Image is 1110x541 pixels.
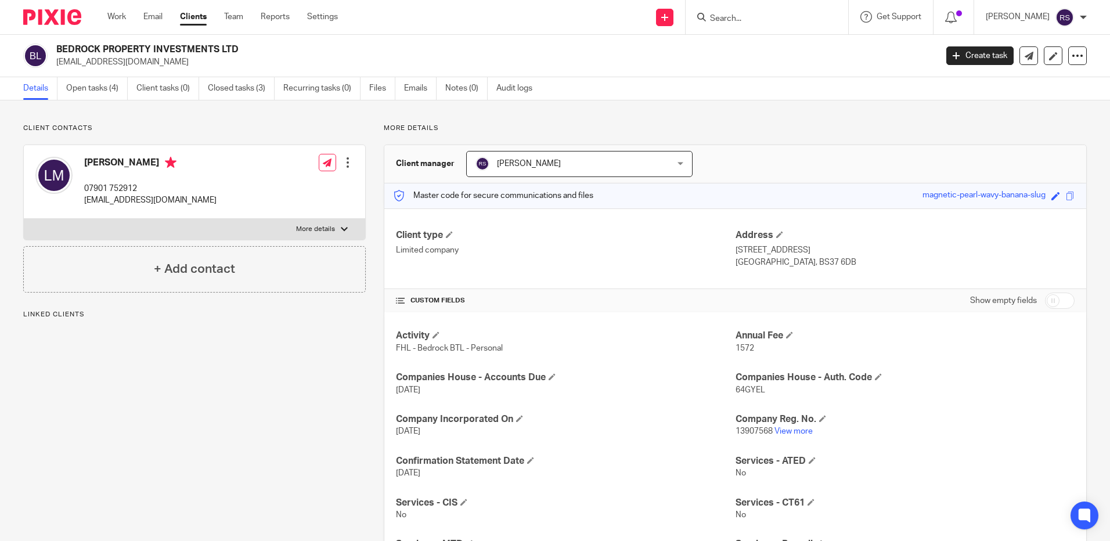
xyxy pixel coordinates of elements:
p: More details [384,124,1087,133]
span: [DATE] [396,386,420,394]
p: Client contacts [23,124,366,133]
img: svg%3E [23,44,48,68]
span: 1572 [736,344,754,352]
p: [EMAIL_ADDRESS][DOMAIN_NAME] [56,56,929,68]
p: Master code for secure communications and files [393,190,593,201]
h4: Companies House - Accounts Due [396,372,735,384]
img: svg%3E [35,157,73,194]
span: No [736,469,746,477]
a: Files [369,77,395,100]
p: [PERSON_NAME] [986,11,1050,23]
span: FHL - Bedrock BTL - Personal [396,344,503,352]
a: Settings [307,11,338,23]
h4: Client type [396,229,735,241]
a: Create task [946,46,1014,65]
a: Email [143,11,163,23]
h4: Companies House - Auth. Code [736,372,1075,384]
label: Show empty fields [970,295,1037,306]
a: Reports [261,11,290,23]
h4: Address [736,229,1075,241]
input: Search [709,14,813,24]
p: [GEOGRAPHIC_DATA], BS37 6DB [736,257,1075,268]
h2: BEDROCK PROPERTY INVESTMENTS LTD [56,44,754,56]
a: Clients [180,11,207,23]
a: Client tasks (0) [136,77,199,100]
a: Work [107,11,126,23]
h3: Client manager [396,158,455,169]
h4: CUSTOM FIELDS [396,296,735,305]
span: [DATE] [396,427,420,435]
img: Pixie [23,9,81,25]
img: svg%3E [1055,8,1074,27]
a: Notes (0) [445,77,488,100]
a: Closed tasks (3) [208,77,275,100]
span: 13907568 [736,427,773,435]
h4: Company Reg. No. [736,413,1075,425]
img: svg%3E [475,157,489,171]
p: Linked clients [23,310,366,319]
h4: + Add contact [154,260,235,278]
span: No [736,511,746,519]
a: Team [224,11,243,23]
h4: Services - CT61 [736,497,1075,509]
h4: Services - CIS [396,497,735,509]
a: Details [23,77,57,100]
h4: Confirmation Statement Date [396,455,735,467]
a: Open tasks (4) [66,77,128,100]
a: Recurring tasks (0) [283,77,361,100]
a: Emails [404,77,437,100]
p: 07901 752912 [84,183,217,194]
span: No [396,511,406,519]
p: [STREET_ADDRESS] [736,244,1075,256]
span: 64GYEL [736,386,765,394]
p: More details [296,225,335,234]
a: Audit logs [496,77,541,100]
h4: Company Incorporated On [396,413,735,425]
h4: Annual Fee [736,330,1075,342]
p: Limited company [396,244,735,256]
h4: Activity [396,330,735,342]
i: Primary [165,157,176,168]
span: Get Support [877,13,921,21]
span: [DATE] [396,469,420,477]
p: [EMAIL_ADDRESS][DOMAIN_NAME] [84,194,217,206]
a: View more [774,427,813,435]
h4: [PERSON_NAME] [84,157,217,171]
span: [PERSON_NAME] [497,160,561,168]
h4: Services - ATED [736,455,1075,467]
div: magnetic-pearl-wavy-banana-slug [922,189,1046,203]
